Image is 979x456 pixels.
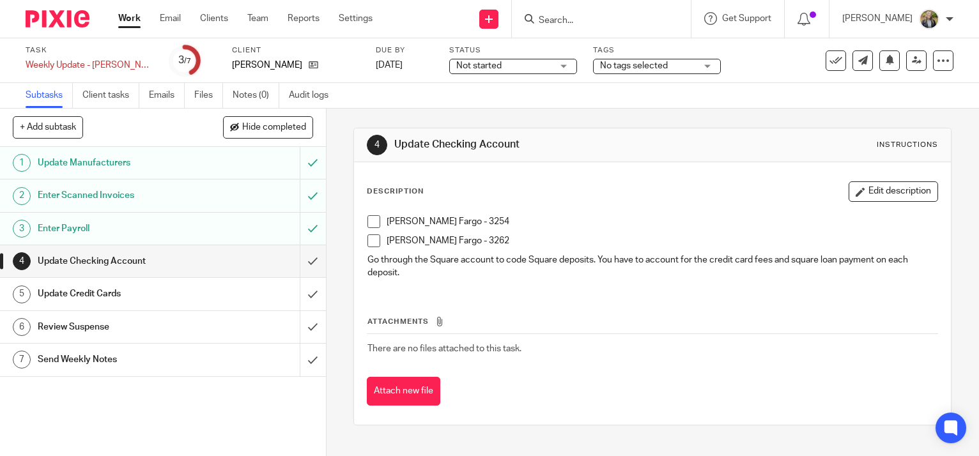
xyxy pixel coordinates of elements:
a: Emails [149,83,185,108]
div: 6 [13,318,31,336]
h1: Update Credit Cards [38,284,204,303]
div: Weekly Update - Wilson [26,59,153,72]
h1: Update Checking Account [38,252,204,271]
h1: Review Suspense [38,317,204,337]
div: 3 [178,53,191,68]
a: Notes (0) [233,83,279,108]
span: Not started [456,61,502,70]
p: [PERSON_NAME] Fargo - 3262 [387,234,937,247]
button: Edit description [849,181,938,202]
label: Client [232,45,360,56]
a: Audit logs [289,83,338,108]
small: /7 [184,57,191,65]
label: Due by [376,45,433,56]
img: image.jpg [919,9,939,29]
p: Description [367,186,424,197]
div: 3 [13,220,31,238]
h1: Enter Scanned Invoices [38,186,204,205]
h1: Update Manufacturers [38,153,204,172]
button: Hide completed [223,116,313,138]
a: Work [118,12,141,25]
p: [PERSON_NAME] [232,59,302,72]
label: Status [449,45,577,56]
span: Get Support [722,14,771,23]
div: 4 [367,135,387,155]
div: 4 [13,252,31,270]
a: Client tasks [82,83,139,108]
img: Pixie [26,10,89,27]
div: 5 [13,285,31,303]
a: Files [194,83,223,108]
div: 2 [13,187,31,205]
h1: Send Weekly Notes [38,350,204,369]
a: Settings [339,12,373,25]
span: Attachments [367,318,429,325]
button: Attach new file [367,377,440,406]
div: 7 [13,351,31,369]
div: Weekly Update - [PERSON_NAME] [26,59,153,72]
a: Subtasks [26,83,73,108]
input: Search [537,15,652,27]
span: There are no files attached to this task. [367,344,521,353]
a: Clients [200,12,228,25]
p: [PERSON_NAME] Fargo - 3254 [387,215,937,228]
p: [PERSON_NAME] [842,12,913,25]
span: [DATE] [376,61,403,70]
button: + Add subtask [13,116,83,138]
h1: Update Checking Account [394,138,680,151]
p: Go through the Square account to code Square deposits. You have to account for the credit card fe... [367,254,937,280]
a: Email [160,12,181,25]
label: Tags [593,45,721,56]
span: Hide completed [242,123,306,133]
div: 1 [13,154,31,172]
div: Instructions [877,140,938,150]
label: Task [26,45,153,56]
span: No tags selected [600,61,668,70]
a: Team [247,12,268,25]
a: Reports [288,12,320,25]
h1: Enter Payroll [38,219,204,238]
